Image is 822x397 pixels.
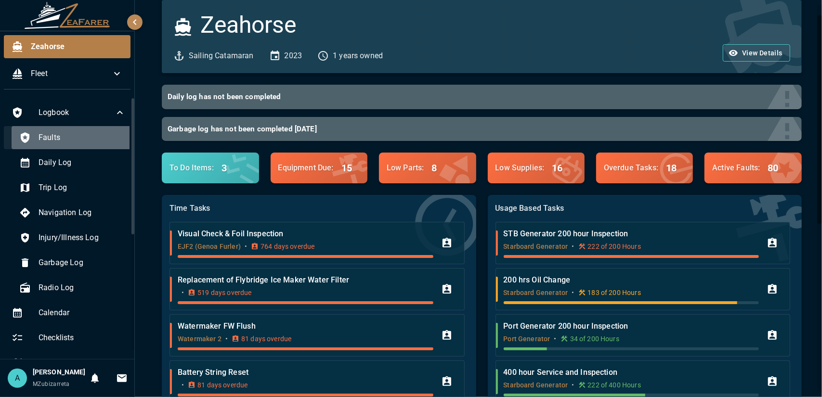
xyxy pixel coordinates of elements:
[572,242,574,251] p: •
[496,162,545,174] p: Low Supplies :
[39,332,126,344] span: Checklists
[31,41,123,52] span: Zeahorse
[496,203,794,214] p: Usage Based Tasks
[285,50,302,62] p: 2023
[39,207,126,218] span: Navigation Log
[162,117,802,141] button: Garbage log has not been completed [DATE]
[12,201,133,224] div: Navigation Log
[112,369,131,388] button: Invitations
[437,280,457,299] button: Assign Task
[39,282,126,294] span: Radio Log
[182,380,184,390] p: •
[572,380,574,390] p: •
[666,160,677,176] h6: 18
[178,228,433,240] p: Visual Check & Foil Inspection
[341,160,352,176] h6: 15
[85,369,104,388] button: Notifications
[200,12,296,38] h3: Zeahorse
[588,242,641,251] p: 222 of 200 Hours
[437,233,457,253] button: Assign Task
[723,44,790,62] button: View Details
[12,251,133,274] div: Garbage Log
[39,357,126,369] span: Trips
[178,334,222,344] p: Watermaker 2
[39,307,126,319] span: Calendar
[763,326,782,345] button: Assign Task
[432,160,437,176] h6: 8
[178,367,433,378] p: Battery String Reset
[197,288,251,297] p: 519 days overdue
[278,162,334,174] p: Equipment Due :
[245,242,247,251] p: •
[261,242,314,251] p: 764 days overdue
[588,288,641,297] p: 183 of 200 Hours
[12,276,133,299] div: Radio Log
[12,176,133,199] div: Trip Log
[504,242,568,251] p: Starboard Generator
[39,257,126,269] span: Garbage Log
[554,334,557,344] p: •
[39,182,126,193] span: Trip Log
[12,151,133,174] div: Daily Log
[189,50,254,62] p: Sailing Catamaran
[197,380,248,390] p: 81 days overdue
[504,228,759,240] p: STB Generator 200 hour Inspection
[4,35,130,58] div: Zeahorse
[552,160,562,176] h6: 16
[437,372,457,391] button: Assign Task
[39,157,126,168] span: Daily Log
[168,90,788,103] h6: Daily log has not been completed
[588,380,641,390] p: 222 of 400 Hours
[504,367,759,378] p: 400 hour Service and Inspection
[222,160,227,176] h6: 3
[39,107,114,118] span: Logbook
[572,288,574,297] p: •
[8,369,27,388] div: A
[333,50,383,62] p: 1 years owned
[12,126,133,149] div: Faults
[39,132,126,143] span: Faults
[168,123,788,136] h6: Garbage log has not been completed [DATE]
[768,160,779,176] h6: 80
[570,334,619,344] p: 34 of 200 Hours
[387,162,424,174] p: Low Parts :
[763,372,782,391] button: Assign Task
[763,280,782,299] button: Assign Task
[437,326,457,345] button: Assign Task
[241,334,291,344] p: 81 days overdue
[170,203,468,214] p: Time Tasks
[4,101,133,124] div: Logbook
[4,326,133,349] div: Checklists
[4,62,130,85] div: Fleet
[225,334,228,344] p: •
[763,233,782,253] button: Assign Task
[604,162,658,174] p: Overdue Tasks :
[24,2,111,29] img: ZeaFarer Logo
[162,85,802,109] button: Daily log has not been completed
[504,334,550,344] p: Port Generator
[31,68,111,79] span: Fleet
[504,288,568,297] p: Starboard Generator
[12,226,133,249] div: Injury/Illness Log
[170,162,214,174] p: To Do Items :
[33,367,85,378] h6: [PERSON_NAME]
[4,301,133,324] div: Calendar
[178,274,433,286] p: Replacement of Flybridge Ice Maker Water Filter
[504,380,568,390] p: Starboard Generator
[4,351,133,374] div: Trips
[33,381,70,387] span: MZubizarreta
[712,162,760,174] p: Active Faults :
[182,288,184,297] p: •
[178,242,241,251] p: EJF2 (Genoa Furler)
[504,320,759,332] p: Port Generator 200 hour Inspection
[178,320,433,332] p: Watermaker FW Flush
[504,274,759,286] p: 200 hrs Oil Change
[39,232,126,243] span: Injury/Illness Log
